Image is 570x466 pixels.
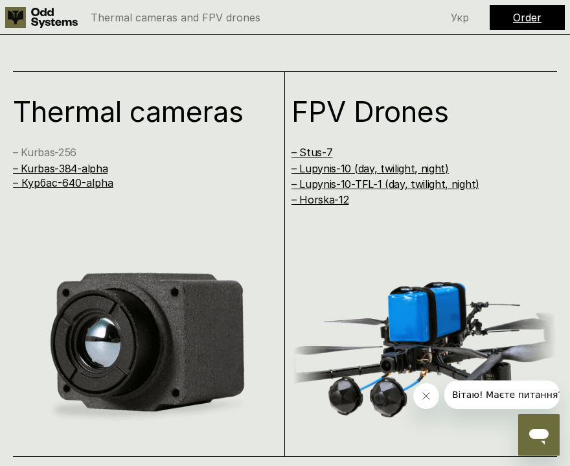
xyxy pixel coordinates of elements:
a: – Kurbas-256 [13,146,76,159]
h1: Thermal cameras [13,97,262,126]
p: Thermal cameras and FPV drones [91,12,260,23]
a: – Lupynis-10 (day, twilight, night) [291,162,449,175]
a: – Horska-12 [291,193,348,206]
a: – Stus-7 [291,146,332,159]
iframe: Button to launch messaging window [518,414,560,456]
h1: FPV Drones [291,97,541,126]
iframe: Message from company [444,380,560,409]
a: – Курбас-640-alpha [13,176,113,189]
p: Укр [451,12,469,23]
a: Order [513,11,541,24]
span: Вітаю! Маєте питання? [8,9,119,19]
a: – Kurbas-384-alpha [13,162,108,175]
iframe: Close message [413,383,439,409]
a: – Lupynis-10-TFL-1 (day, twilight, night) [291,178,479,191]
